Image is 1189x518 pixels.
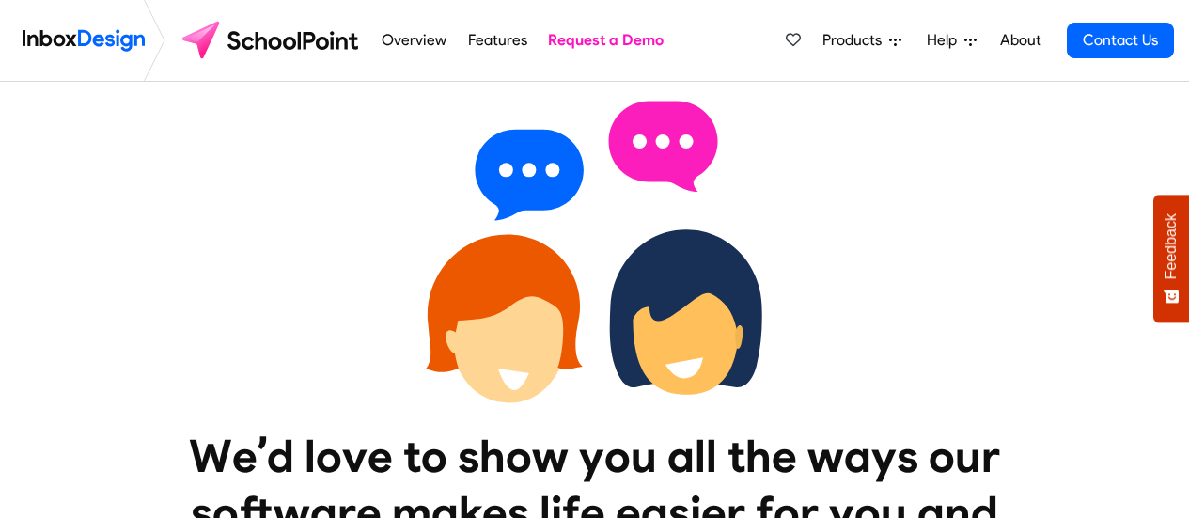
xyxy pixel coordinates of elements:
[543,22,669,59] a: Request a Demo
[426,82,764,420] img: 2022_01_13_icon_conversation.svg
[173,18,371,63] img: schoolpoint logo
[377,22,452,59] a: Overview
[1163,213,1180,279] span: Feedback
[994,22,1046,59] a: About
[927,29,964,52] span: Help
[462,22,532,59] a: Features
[815,22,909,59] a: Products
[1067,23,1174,58] a: Contact Us
[919,22,984,59] a: Help
[822,29,889,52] span: Products
[1153,195,1189,322] button: Feedback - Show survey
